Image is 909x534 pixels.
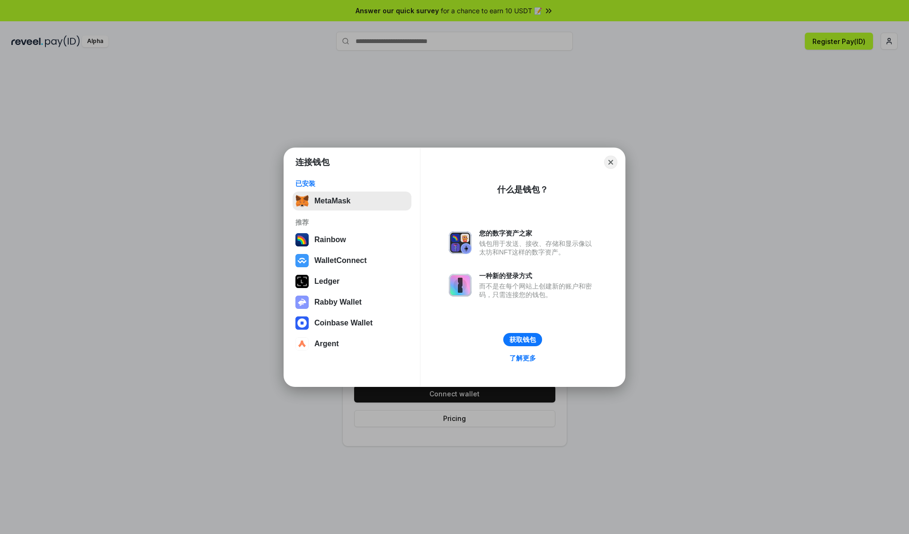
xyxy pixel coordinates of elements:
[449,231,472,254] img: svg+xml,%3Csvg%20xmlns%3D%22http%3A%2F%2Fwww.w3.org%2F2000%2Fsvg%22%20fill%3D%22none%22%20viewBox...
[314,340,339,348] div: Argent
[509,354,536,362] div: 了解更多
[479,239,597,256] div: 钱包用于发送、接收、存储和显示像以太坊和NFT这样的数字资产。
[314,256,367,265] div: WalletConnect
[293,251,411,270] button: WalletConnect
[314,236,346,244] div: Rainbow
[295,254,309,267] img: svg+xml,%3Csvg%20width%3D%2228%22%20height%3D%2228%22%20viewBox%3D%220%200%2028%2028%22%20fill%3D...
[295,194,309,208] img: svg+xml,%3Csvg%20fill%3D%22none%22%20height%3D%2233%22%20viewBox%3D%220%200%2035%2033%22%20width%...
[314,319,373,327] div: Coinbase Wallet
[479,282,597,299] div: 而不是在每个网站上创建新的账户和密码，只需连接您的钱包。
[293,192,411,210] button: MetaMask
[479,229,597,237] div: 您的数字资产之家
[295,157,330,168] h1: 连接钱包
[295,337,309,350] img: svg+xml,%3Csvg%20width%3D%2228%22%20height%3D%2228%22%20viewBox%3D%220%200%2028%2028%22%20fill%3D...
[497,184,548,195] div: 什么是钱包？
[314,197,350,205] div: MetaMask
[504,352,542,364] a: 了解更多
[314,298,362,306] div: Rabby Wallet
[295,179,409,188] div: 已安装
[293,272,411,291] button: Ledger
[295,218,409,227] div: 推荐
[314,277,339,286] div: Ledger
[479,271,597,280] div: 一种新的登录方式
[293,334,411,353] button: Argent
[295,296,309,309] img: svg+xml,%3Csvg%20xmlns%3D%22http%3A%2F%2Fwww.w3.org%2F2000%2Fsvg%22%20fill%3D%22none%22%20viewBox...
[295,233,309,246] img: svg+xml,%3Csvg%20width%3D%22120%22%20height%3D%22120%22%20viewBox%3D%220%200%20120%20120%22%20fil...
[293,293,411,312] button: Rabby Wallet
[293,230,411,249] button: Rainbow
[503,333,542,346] button: 获取钱包
[449,274,472,297] img: svg+xml,%3Csvg%20xmlns%3D%22http%3A%2F%2Fwww.w3.org%2F2000%2Fsvg%22%20fill%3D%22none%22%20viewBox...
[604,156,617,169] button: Close
[295,275,309,288] img: svg+xml,%3Csvg%20xmlns%3D%22http%3A%2F%2Fwww.w3.org%2F2000%2Fsvg%22%20width%3D%2228%22%20height%3...
[293,314,411,333] button: Coinbase Wallet
[509,335,536,344] div: 获取钱包
[295,316,309,330] img: svg+xml,%3Csvg%20width%3D%2228%22%20height%3D%2228%22%20viewBox%3D%220%200%2028%2028%22%20fill%3D...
